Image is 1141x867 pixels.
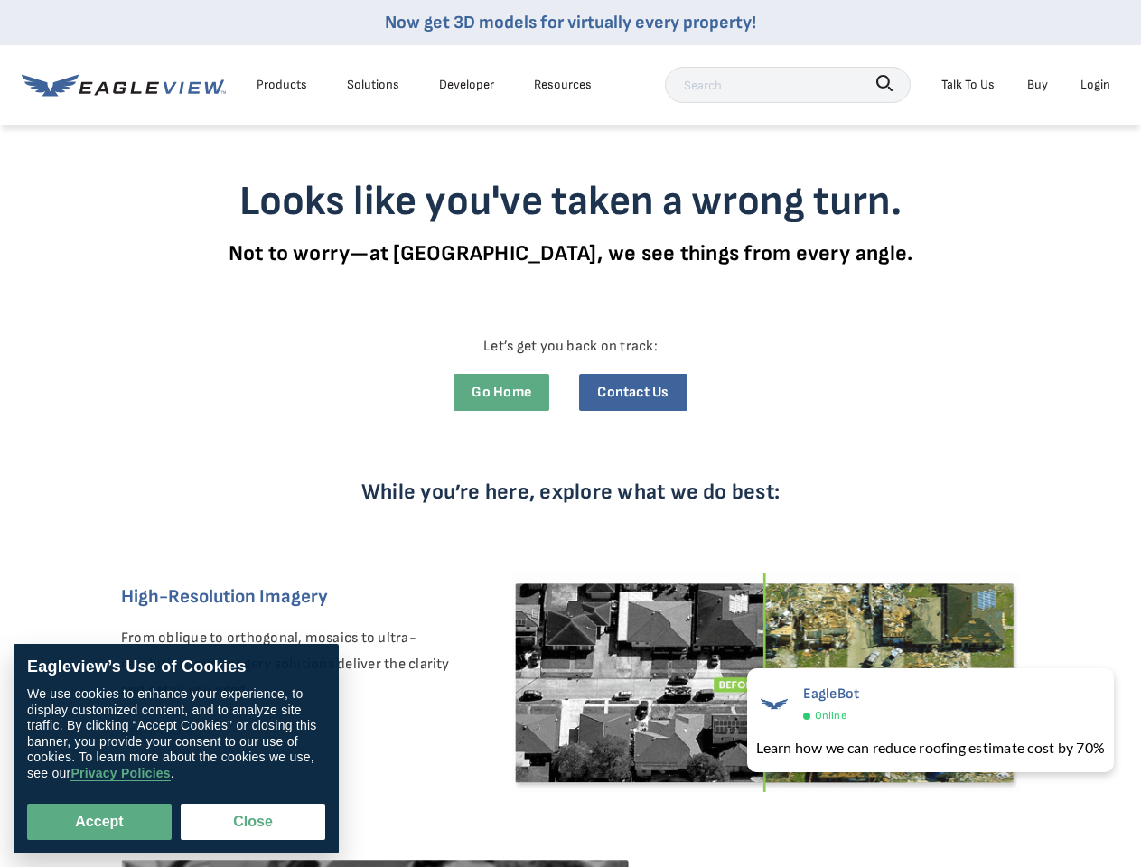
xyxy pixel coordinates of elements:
div: Products [257,73,307,96]
p: Not to worry—at [GEOGRAPHIC_DATA], we see things from every angle. [88,240,1054,266]
p: While you’re here, explore what we do best: [137,479,1005,505]
a: Now get 3D models for virtually every property! [385,12,756,33]
div: Login [1080,73,1110,96]
input: Search [665,67,911,103]
a: Contact Us [579,374,687,411]
div: Talk To Us [941,73,995,96]
img: EagleView Imagery [512,573,1020,792]
a: Developer [439,73,494,96]
a: Buy [1027,73,1048,96]
a: Go Home [454,374,549,411]
div: Eagleview’s Use of Cookies [27,657,325,677]
h6: High-Resolution Imagery [121,582,472,612]
div: Learn how we can reduce roofing estimate cost by 70% [756,737,1105,759]
button: Close [181,804,325,840]
h3: Looks like you've taken a wrong turn. [88,177,1054,227]
div: Solutions [347,73,399,96]
div: Resources [534,73,592,96]
p: Let’s get you back on track: [101,334,1041,360]
a: Privacy Policies [70,766,170,781]
p: From oblique to orthogonal, mosaics to ultra-resolution, our imagery solutions deliver the clarit... [121,626,472,704]
div: We use cookies to enhance your experience, to display customized content, and to analyze site tra... [27,686,325,781]
img: EagleBot [756,685,792,722]
span: EagleBot [803,685,860,703]
span: Online [815,706,846,726]
button: Accept [27,804,172,840]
